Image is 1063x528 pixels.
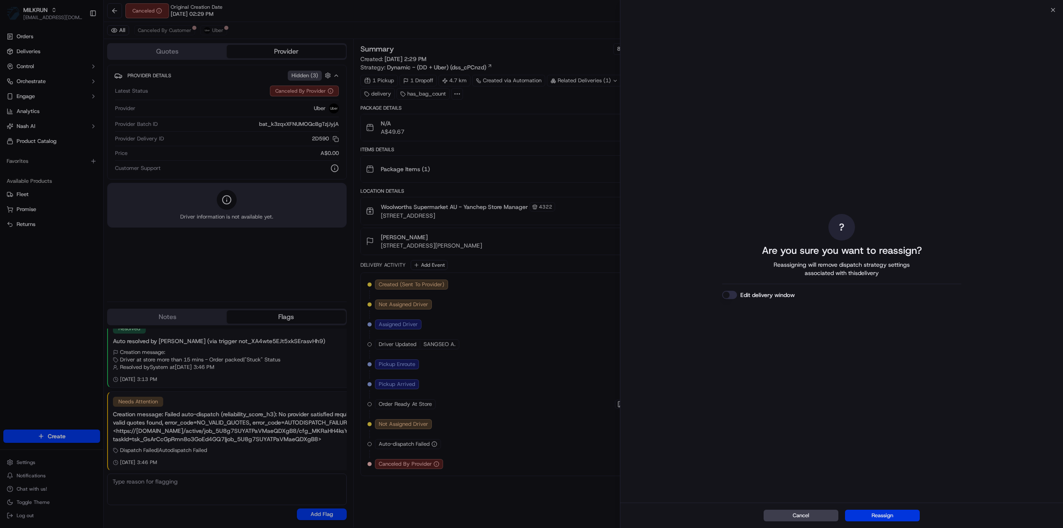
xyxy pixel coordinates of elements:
[762,244,922,257] h2: Are you sure you want to reassign?
[762,260,921,277] span: Reassigning will remove dispatch strategy settings associated with this delivery
[828,214,855,241] div: ?
[740,291,795,299] label: Edit delivery window
[845,510,920,521] button: Reassign
[764,510,838,521] button: Cancel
